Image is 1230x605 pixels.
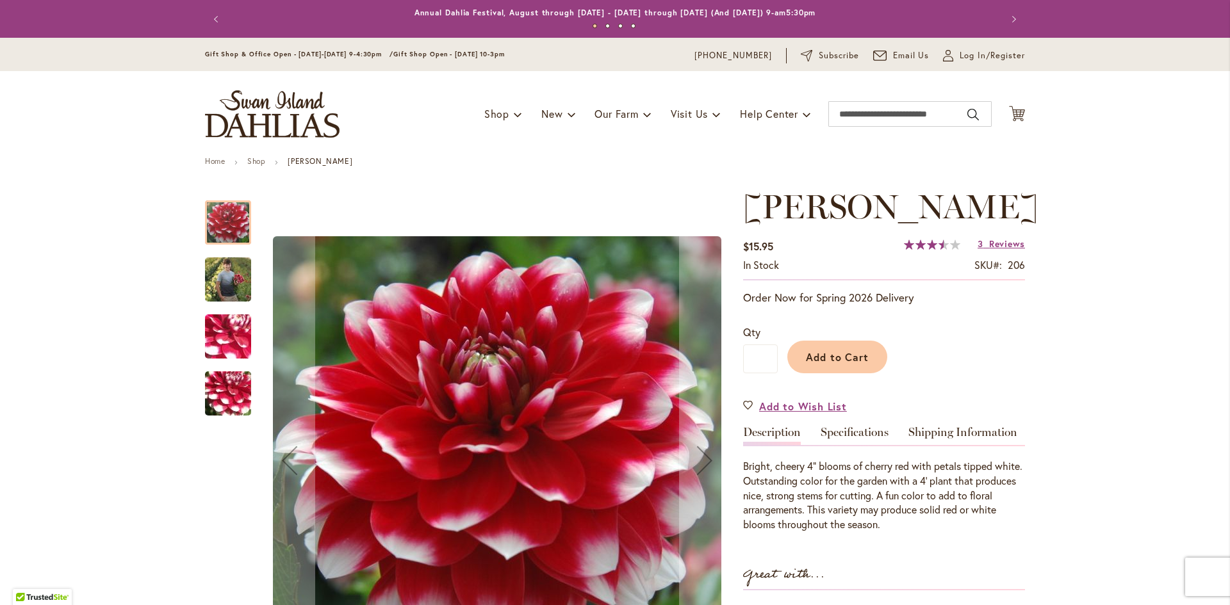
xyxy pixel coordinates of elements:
[787,341,887,373] button: Add to Cart
[618,24,623,28] button: 3 of 4
[631,24,635,28] button: 4 of 4
[671,107,708,120] span: Visit Us
[743,426,1025,532] div: Detailed Product Info
[288,156,352,166] strong: [PERSON_NAME]
[743,426,801,445] a: Description
[960,49,1025,62] span: Log In/Register
[974,258,1002,271] strong: SKU
[414,8,816,17] a: Annual Dahlia Festival, August through [DATE] - [DATE] through [DATE] (And [DATE]) 9-am5:30pm
[943,49,1025,62] a: Log In/Register
[743,290,1025,305] p: Order Now for Spring 2026 Delivery
[541,107,562,120] span: New
[978,238,1025,250] a: 3 Reviews
[908,426,1017,445] a: Shipping Information
[989,238,1025,250] span: Reviews
[205,245,264,302] div: ZAKARY ROBERT
[205,188,264,245] div: ZAKARY ROBERT
[873,49,930,62] a: Email Us
[182,359,274,428] img: ZAKARY ROBERT
[893,49,930,62] span: Email Us
[801,49,859,62] a: Subscribe
[484,107,509,120] span: Shop
[393,50,505,58] span: Gift Shop Open - [DATE] 10-3pm
[821,426,889,445] a: Specifications
[694,49,772,62] a: [PHONE_NUMBER]
[759,399,847,414] span: Add to Wish List
[743,399,847,414] a: Add to Wish List
[743,186,1038,227] span: [PERSON_NAME]
[247,156,265,166] a: Shop
[205,90,340,138] a: store logo
[743,459,1025,532] div: Bright, cheery 4" blooms of cherry red with petals tipped white. Outstanding color for the garden...
[740,107,798,120] span: Help Center
[594,107,638,120] span: Our Farm
[182,302,274,371] img: ZAKARY ROBERT
[743,564,825,585] strong: Great with...
[1008,258,1025,273] div: 206
[10,560,45,595] iframe: Launch Accessibility Center
[743,239,773,253] span: $15.95
[904,239,960,250] div: 71%
[205,250,251,308] img: ZAKARY ROBERT
[743,258,779,271] span: In stock
[205,359,251,415] div: ZAKARY ROBERT
[819,49,859,62] span: Subscribe
[205,302,264,359] div: ZAKARY ROBERT
[205,6,231,32] button: Previous
[978,238,983,250] span: 3
[806,350,869,364] span: Add to Cart
[605,24,610,28] button: 2 of 4
[743,258,779,273] div: Availability
[205,50,393,58] span: Gift Shop & Office Open - [DATE]-[DATE] 9-4:30pm /
[999,6,1025,32] button: Next
[205,156,225,166] a: Home
[593,24,597,28] button: 1 of 4
[743,325,760,339] span: Qty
